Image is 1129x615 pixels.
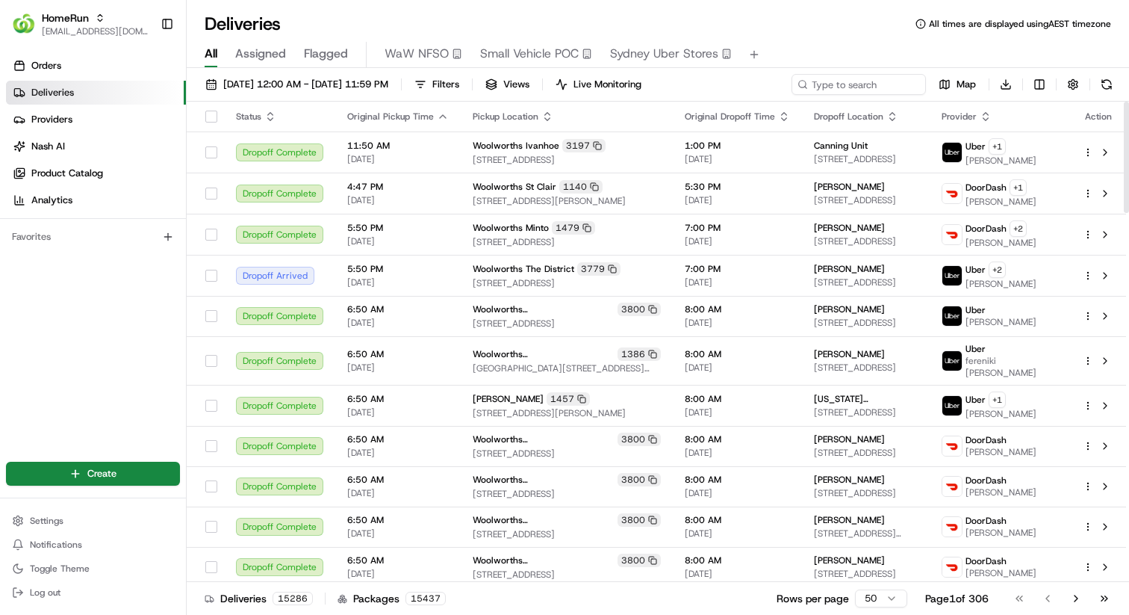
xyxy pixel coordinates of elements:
[942,225,962,244] img: doordash_logo_v2.png
[559,180,603,194] div: 1140
[205,45,217,63] span: All
[618,303,661,316] div: 3800
[30,515,63,527] span: Settings
[929,18,1111,30] span: All times are displayed using AEST timezone
[814,235,918,247] span: [STREET_ADDRESS]
[473,154,661,166] span: [STREET_ADDRESS]
[925,591,989,606] div: Page 1 of 306
[814,362,918,374] span: [STREET_ADDRESS]
[51,143,245,158] div: Start new chat
[31,113,72,126] span: Providers
[6,462,180,486] button: Create
[573,78,641,91] span: Live Monitoring
[685,263,790,275] span: 7:00 PM
[9,211,120,238] a: 📗Knowledge Base
[473,433,615,445] span: Woolworths [GEOGRAPHIC_DATA] (VDOS)
[347,303,449,315] span: 6:50 AM
[814,487,918,499] span: [STREET_ADDRESS]
[685,447,790,459] span: [DATE]
[965,446,1036,458] span: [PERSON_NAME]
[618,554,661,567] div: 3800
[473,263,574,275] span: Woolworths The District
[965,182,1007,194] span: DoorDash
[814,181,885,193] span: [PERSON_NAME]
[235,45,286,63] span: Assigned
[473,222,549,234] span: Woolworths Minto
[347,194,449,206] span: [DATE]
[347,447,449,459] span: [DATE]
[965,304,986,316] span: Uber
[347,263,449,275] span: 5:50 PM
[473,488,661,500] span: [STREET_ADDRESS]
[6,558,180,579] button: Toggle Theme
[685,111,775,123] span: Original Dropoff Time
[814,447,918,459] span: [STREET_ADDRESS]
[685,140,790,152] span: 1:00 PM
[685,362,790,374] span: [DATE]
[685,514,790,526] span: 8:00 AM
[932,74,983,95] button: Map
[141,217,240,232] span: API Documentation
[814,528,918,540] span: [STREET_ADDRESS][PERSON_NAME]
[432,78,459,91] span: Filters
[347,568,449,580] span: [DATE]
[12,12,36,36] img: HomeRun
[1096,74,1117,95] button: Refresh
[965,555,1007,567] span: DoorDash
[31,59,61,72] span: Orders
[236,111,261,123] span: Status
[473,474,615,486] span: Woolworths [GEOGRAPHIC_DATA] (VDOS)
[685,568,790,580] span: [DATE]
[942,351,962,371] img: uber-new-logo.jpeg
[965,515,1007,527] span: DoorDash
[347,362,449,374] span: [DATE]
[942,436,962,456] img: doordash_logo_v2.png
[347,407,449,418] span: [DATE]
[814,222,885,234] span: [PERSON_NAME]
[338,591,446,606] div: Packages
[480,45,579,63] span: Small Vehicle POC
[347,514,449,526] span: 6:50 AM
[51,158,189,170] div: We're available if you need us!
[473,393,544,405] span: [PERSON_NAME]
[942,557,962,577] img: doordash_logo_v2.png
[618,433,661,446] div: 3800
[618,473,661,486] div: 3800
[6,188,186,212] a: Analytics
[685,303,790,315] span: 8:00 AM
[31,140,65,153] span: Nash AI
[473,303,615,315] span: Woolworths [GEOGRAPHIC_DATA] (VDOS)
[199,74,395,95] button: [DATE] 12:00 AM - [DATE] 11:59 PM
[6,161,186,185] a: Product Catalog
[473,111,538,123] span: Pickup Location
[473,318,661,330] span: [STREET_ADDRESS]
[31,167,103,180] span: Product Catalog
[473,348,615,360] span: Woolworths [GEOGRAPHIC_DATA]
[965,475,1007,486] span: DoorDash
[6,54,186,78] a: Orders
[347,111,434,123] span: Original Pickup Time
[473,195,661,207] span: [STREET_ADDRESS][PERSON_NAME]
[965,567,1036,579] span: [PERSON_NAME]
[552,221,595,235] div: 1479
[814,474,885,486] span: [PERSON_NAME]
[42,25,149,37] button: [EMAIL_ADDRESS][DOMAIN_NAME]
[685,348,790,360] span: 8:00 AM
[473,277,661,289] span: [STREET_ADDRESS]
[347,222,449,234] span: 5:50 PM
[473,528,661,540] span: [STREET_ADDRESS]
[814,263,885,275] span: [PERSON_NAME]
[685,474,790,486] span: 8:00 AM
[685,181,790,193] span: 5:30 PM
[618,347,661,361] div: 1386
[942,306,962,326] img: uber-new-logo.jpeg
[965,278,1036,290] span: [PERSON_NAME]
[15,60,272,84] p: Welcome 👋
[6,108,186,132] a: Providers
[473,362,661,374] span: [GEOGRAPHIC_DATA][STREET_ADDRESS][GEOGRAPHIC_DATA]
[965,394,986,406] span: Uber
[1010,220,1027,237] button: +2
[610,45,718,63] span: Sydney Uber Stores
[965,527,1036,539] span: [PERSON_NAME]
